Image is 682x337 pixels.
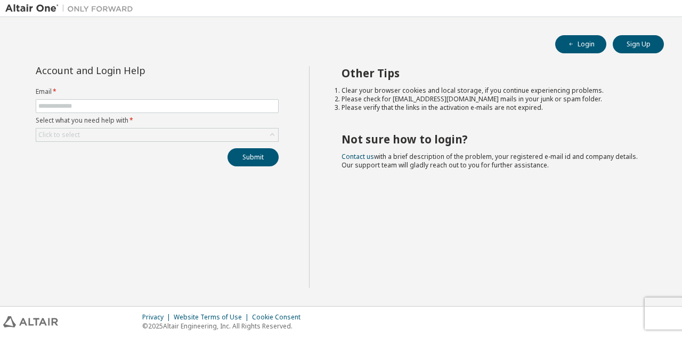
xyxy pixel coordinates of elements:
div: Click to select [36,129,278,141]
li: Please check for [EMAIL_ADDRESS][DOMAIN_NAME] mails in your junk or spam folder. [342,95,645,103]
label: Select what you need help with [36,116,279,125]
img: Altair One [5,3,139,14]
label: Email [36,87,279,96]
li: Please verify that the links in the activation e-mails are not expired. [342,103,645,112]
div: Account and Login Help [36,66,230,75]
button: Submit [228,148,279,166]
li: Clear your browser cookies and local storage, if you continue experiencing problems. [342,86,645,95]
button: Login [555,35,606,53]
p: © 2025 Altair Engineering, Inc. All Rights Reserved. [142,322,307,331]
div: Cookie Consent [252,313,307,322]
div: Website Terms of Use [174,313,252,322]
div: Click to select [38,131,80,139]
img: altair_logo.svg [3,316,58,327]
a: Contact us [342,152,374,161]
span: with a brief description of the problem, your registered e-mail id and company details. Our suppo... [342,152,638,170]
button: Sign Up [613,35,664,53]
div: Privacy [142,313,174,322]
h2: Other Tips [342,66,645,80]
h2: Not sure how to login? [342,132,645,146]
